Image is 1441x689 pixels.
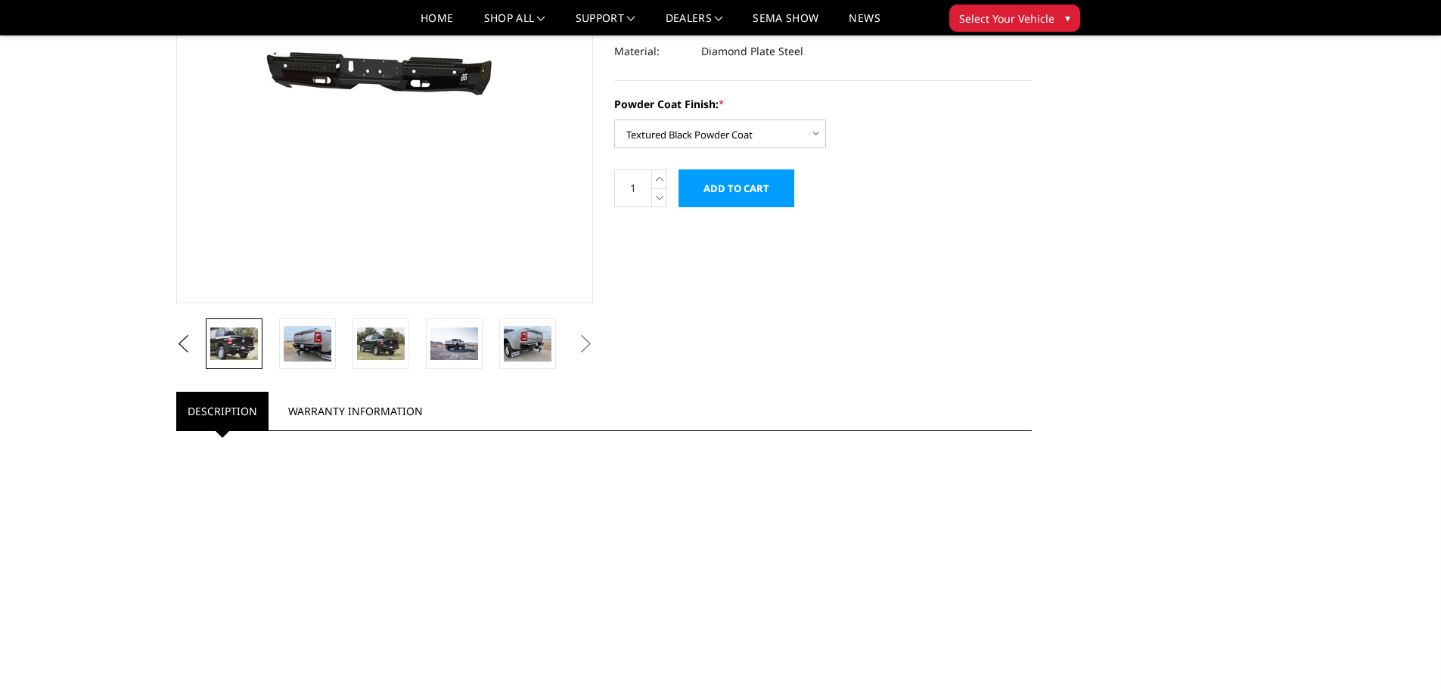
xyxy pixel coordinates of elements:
[679,169,794,207] input: Add to Cart
[284,326,331,362] img: 2019-2025 Ram 2500-3500 - FT Series - Rear Bumper
[614,38,690,65] dt: Material:
[576,13,635,35] a: Support
[753,13,818,35] a: SEMA Show
[277,392,434,430] a: Warranty Information
[949,5,1080,32] button: Select Your Vehicle
[959,11,1054,26] span: Select Your Vehicle
[666,13,723,35] a: Dealers
[701,38,803,65] dd: Diamond Plate Steel
[484,13,545,35] a: shop all
[357,327,405,359] img: 2019-2025 Ram 2500-3500 - FT Series - Rear Bumper
[172,333,195,355] button: Previous
[614,96,1032,112] label: Powder Coat Finish:
[574,333,597,355] button: Next
[504,326,551,362] img: 2019-2025 Ram 2500-3500 - FT Series - Rear Bumper
[210,327,258,359] img: 2019-2025 Ram 2500-3500 - FT Series - Rear Bumper
[430,327,478,359] img: 2019-2025 Ram 2500-3500 - FT Series - Rear Bumper
[849,13,880,35] a: News
[421,13,453,35] a: Home
[1065,10,1070,26] span: ▾
[176,392,269,430] a: Description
